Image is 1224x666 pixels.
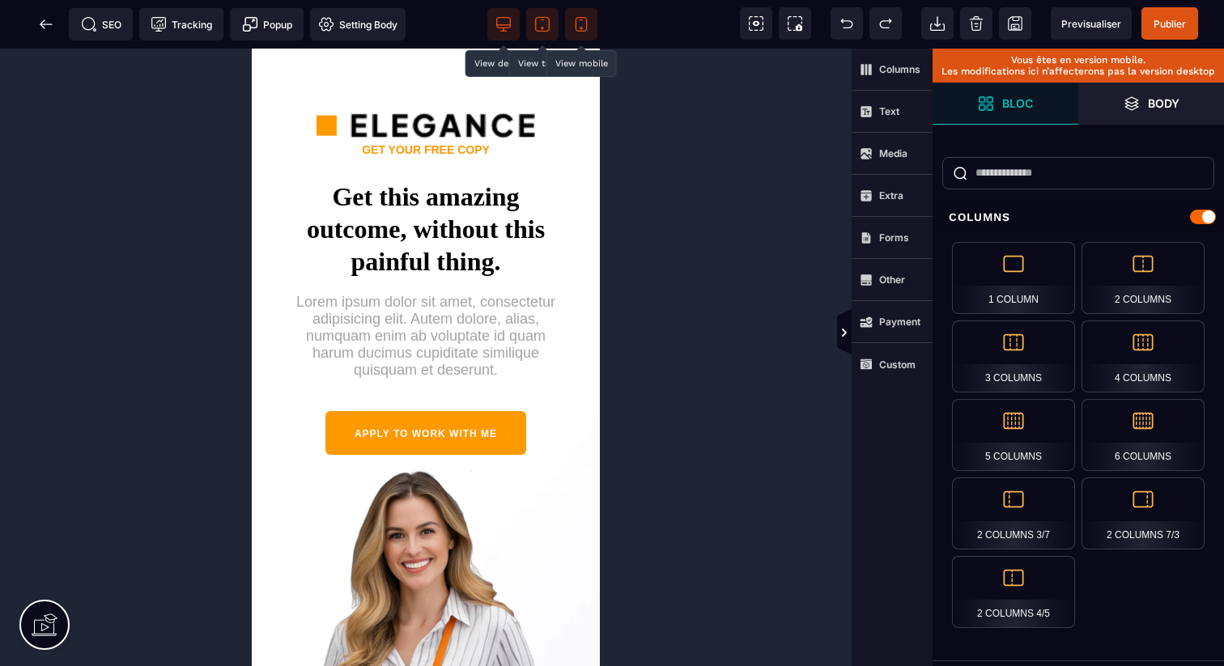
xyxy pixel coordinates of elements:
strong: Media [879,147,907,159]
button: APPLY TO WORK WITH ME [74,363,274,406]
div: Columns [933,202,1224,232]
strong: Extra [879,189,903,201]
span: Tracking [151,16,212,32]
text: Get this amazing outcome, without this painful thing. [40,116,308,229]
span: Previsualiser [1061,18,1121,30]
strong: Other [879,274,905,286]
p: Vous êtes en version mobile. [941,54,1216,66]
span: SEO [81,16,121,32]
span: View components [740,7,772,40]
span: Open Blocks [933,83,1078,125]
div: 2 Columns 7/3 [1082,477,1205,549]
div: 5 Columns [952,399,1075,471]
div: 2 Columns 4/5 [952,556,1075,628]
div: 2 Columns 3/7 [952,477,1075,549]
strong: Text [879,105,899,117]
div: 2 Columns [1082,242,1205,314]
span: Screenshot [779,7,811,40]
strong: Forms [879,231,909,244]
strong: Custom [879,358,916,371]
span: Open Layer Manager [1078,83,1224,125]
span: Publier [1154,18,1186,30]
div: 6 Columns [1082,399,1205,471]
strong: Body [1148,97,1179,109]
span: Popup [242,16,292,32]
span: Preview [1051,7,1132,40]
div: 4 Columns [1082,320,1205,392]
strong: Bloc [1002,97,1033,109]
span: Setting Body [318,16,397,32]
div: 3 Columns [952,320,1075,392]
strong: Columns [879,63,920,75]
img: 36a31ef8dffae9761ab5e8e4264402e5_logo.png [65,57,283,95]
strong: Payment [879,316,920,328]
p: Les modifications ici n’affecterons pas la version desktop [941,66,1216,77]
div: 1 Column [952,242,1075,314]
